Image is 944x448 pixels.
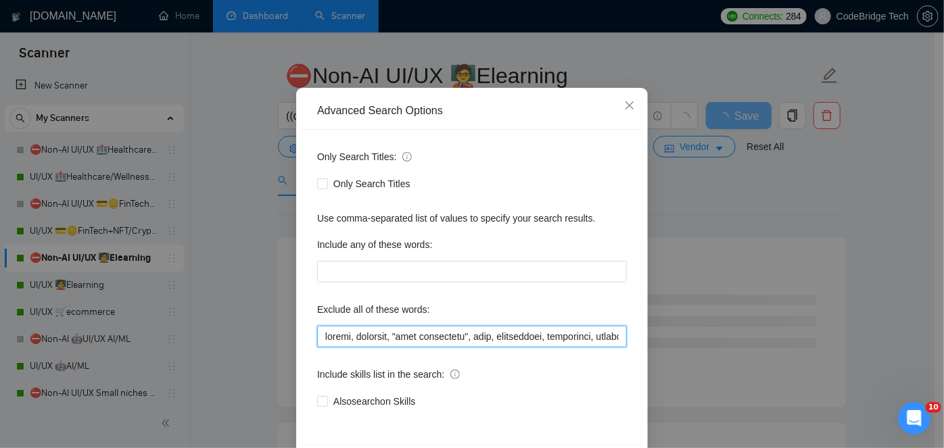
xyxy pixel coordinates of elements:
span: Only Search Titles [328,176,416,191]
span: info-circle [450,370,460,379]
span: Also search on Skills [328,394,421,409]
label: Include any of these words: [317,234,432,255]
div: Advanced Search Options [317,103,627,118]
div: Use comma-separated list of values to specify your search results. [317,211,627,226]
iframe: Intercom live chat [898,402,930,434]
span: info-circle [402,152,412,161]
label: Exclude all of these words: [317,299,430,320]
span: close [624,100,635,111]
button: Close [611,88,648,124]
span: Include skills list in the search: [317,367,460,382]
span: Only Search Titles: [317,149,412,164]
span: 10 [926,402,941,413]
